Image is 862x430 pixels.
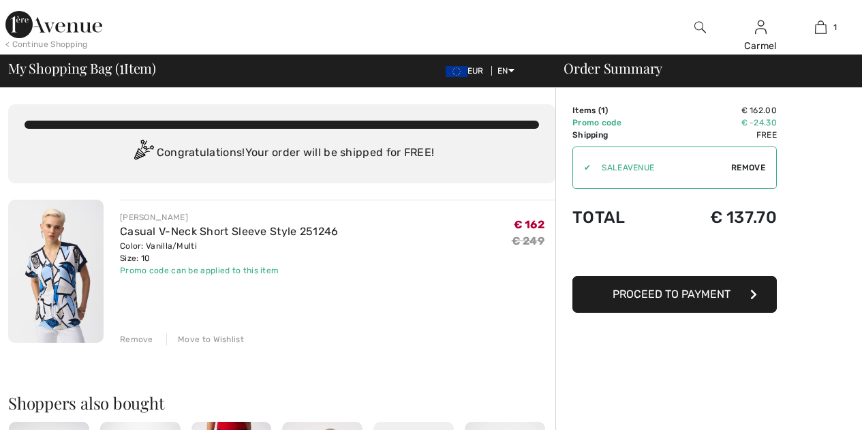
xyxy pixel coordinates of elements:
span: 1 [119,58,124,76]
div: Carmel [731,39,790,53]
img: 1ère Avenue [5,11,102,38]
a: 1 [791,19,850,35]
img: search the website [694,19,706,35]
input: Promo code [591,147,731,188]
td: € 137.70 [662,194,777,241]
span: € 162 [514,218,545,231]
div: [PERSON_NAME] [120,211,339,224]
h2: Shoppers also bought [8,395,555,411]
s: € 249 [512,234,545,247]
td: Items ( ) [572,104,662,117]
span: Proceed to Payment [613,288,730,301]
button: Proceed to Payment [572,276,777,313]
span: 1 [833,21,837,33]
td: Shipping [572,129,662,141]
span: 1 [601,106,605,115]
span: Remove [731,162,765,174]
span: EN [497,66,514,76]
span: My Shopping Bag ( Item) [8,61,156,75]
td: Free [662,129,777,141]
td: € -24.30 [662,117,777,129]
div: Order Summary [547,61,854,75]
td: € 162.00 [662,104,777,117]
iframe: PayPal [572,241,777,271]
div: Move to Wishlist [166,333,244,345]
span: EUR [446,66,489,76]
div: < Continue Shopping [5,38,88,50]
div: Congratulations! Your order will be shipped for FREE! [25,140,539,167]
img: Congratulation2.svg [129,140,157,167]
img: My Bag [815,19,827,35]
a: Sign In [755,20,767,33]
td: Total [572,194,662,241]
img: Euro [446,66,467,77]
img: Casual V-Neck Short Sleeve Style 251246 [8,200,104,343]
div: Color: Vanilla/Multi Size: 10 [120,240,339,264]
img: My Info [755,19,767,35]
div: ✔ [573,162,591,174]
div: Promo code can be applied to this item [120,264,339,277]
td: Promo code [572,117,662,129]
div: Remove [120,333,153,345]
a: Casual V-Neck Short Sleeve Style 251246 [120,225,339,238]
